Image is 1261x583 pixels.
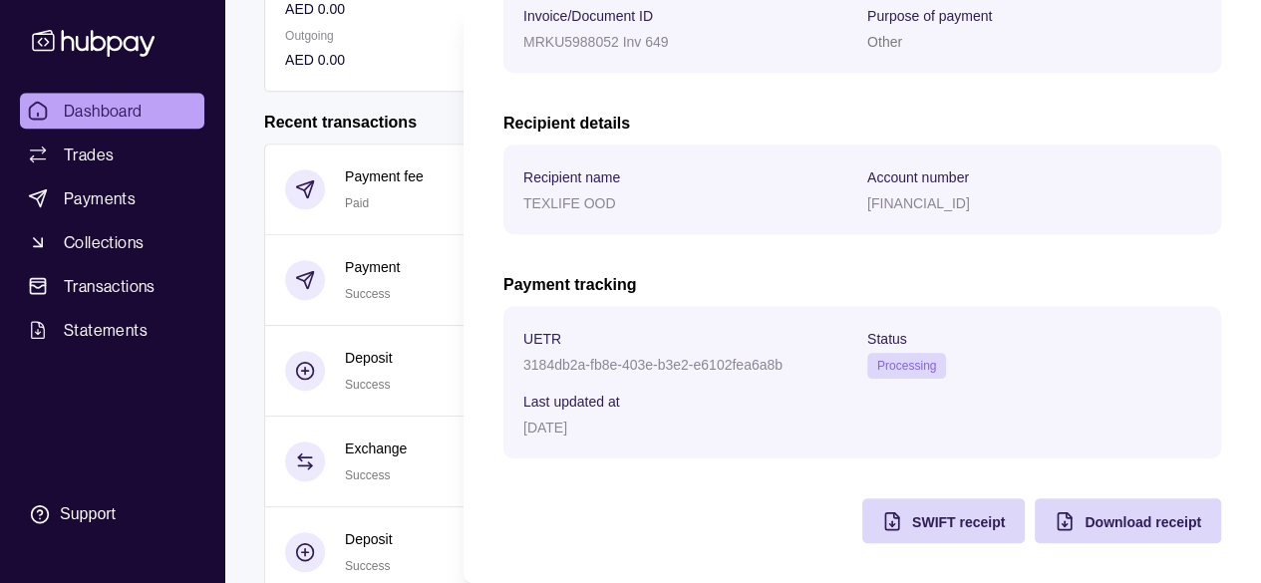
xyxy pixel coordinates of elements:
span: Download receipt [1085,514,1201,530]
p: Other [867,34,902,50]
p: 3184db2a-fb8e-403e-b3e2-e6102fea6a8b [523,357,783,373]
p: [FINANCIAL_ID] [867,195,970,211]
p: Last updated at [523,394,620,410]
h2: Payment tracking [503,274,1221,296]
span: Processing [877,359,936,373]
p: MRKU5988052 Inv 649 [523,34,669,50]
h2: Recipient details [503,113,1221,135]
button: Download receipt [1035,498,1221,543]
span: SWIFT receipt [912,514,1005,530]
p: Invoice/Document ID [523,8,653,24]
button: SWIFT receipt [862,498,1025,543]
p: Status [867,331,907,347]
p: UETR [523,331,561,347]
p: Recipient name [523,169,620,185]
p: TEXLIFE OOD [523,195,616,211]
p: [DATE] [523,420,567,436]
p: Account number [867,169,969,185]
p: Purpose of payment [867,8,992,24]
